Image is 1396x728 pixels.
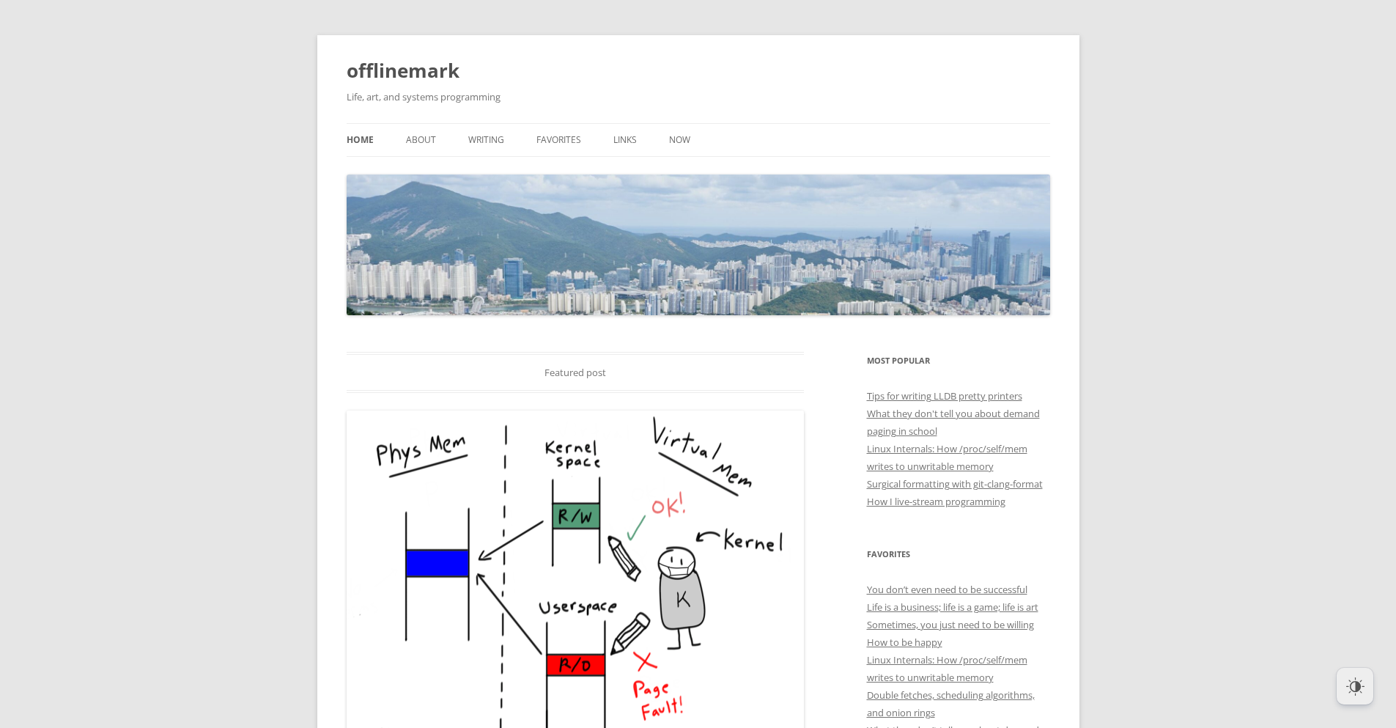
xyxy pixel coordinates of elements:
a: Links [613,124,637,156]
img: offlinemark [347,174,1050,315]
a: How to be happy [867,636,942,649]
a: Now [669,124,690,156]
a: You don’t even need to be successful [867,583,1027,596]
a: Writing [468,124,504,156]
a: Home [347,124,374,156]
a: Sometimes, you just need to be willing [867,618,1034,631]
a: Linux Internals: How /proc/self/mem writes to unwritable memory [867,653,1027,684]
a: Favorites [536,124,581,156]
div: Featured post [347,352,805,393]
a: Surgical formatting with git-clang-format [867,477,1043,490]
h2: Life, art, and systems programming [347,88,1050,106]
a: Tips for writing LLDB pretty printers [867,389,1022,402]
a: Linux Internals: How /proc/self/mem writes to unwritable memory [867,442,1027,473]
a: offlinemark [347,53,459,88]
a: What they don't tell you about demand paging in school [867,407,1040,438]
h3: Favorites [867,545,1050,563]
h3: Most Popular [867,352,1050,369]
a: Double fetches, scheduling algorithms, and onion rings [867,688,1035,719]
a: Life is a business; life is a game; life is art [867,600,1038,614]
a: How I live-stream programming [867,495,1005,508]
a: About [406,124,436,156]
